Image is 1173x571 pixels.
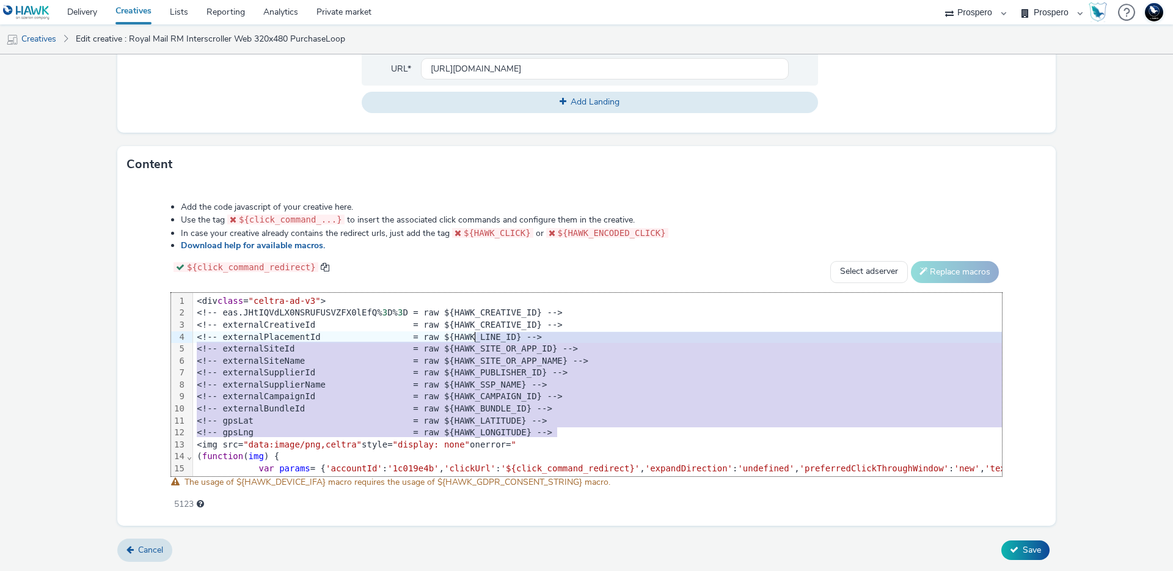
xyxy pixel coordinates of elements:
span: ${click_command_...} [239,215,342,224]
li: Add the code javascript of your creative here. [181,201,1002,213]
span: The usage of ${HAWK_DEVICE_IFA} macro requires the usage of ${HAWK_GDPR_CONSENT_STRING} macro. [185,476,610,488]
div: 6 [171,355,186,367]
span: 5123 [174,498,194,510]
span: Save [1023,544,1041,556]
li: In case your creative already contains the redirect urls, just add the tag or [181,227,1002,240]
span: Fold line [186,451,192,461]
span: 'clickUrl' [444,463,495,473]
span: var [861,476,877,485]
img: mobile [6,34,18,46]
input: url... [421,58,789,79]
button: Save [1001,540,1050,560]
span: "display: none" [393,440,470,449]
span: function [202,451,243,461]
img: Hawk Academy [1089,2,1107,22]
div: 14 [171,451,186,463]
span: 'undefined' [737,463,794,473]
div: 4 [171,331,186,344]
span: function [455,476,495,485]
span: var [258,463,274,473]
div: 12 [171,427,186,439]
span: params [279,463,310,473]
span: 'new' [954,463,979,473]
button: Add Landing [362,92,818,112]
span: decfs [542,476,568,485]
div: 3 [171,319,186,331]
span: ${HAWK_ENCODED_CLICK} [558,228,666,238]
span: 'accountId' [326,463,382,473]
div: 9 [171,391,186,403]
span: urldecode [583,476,630,485]
span: ${click_command_redirect} [187,262,316,272]
div: 10 [171,403,186,415]
span: 3 [382,308,387,317]
span: '1c019e4b' [387,463,439,473]
span: '${click_command_redirect}' [501,463,640,473]
div: 11 [171,415,186,427]
div: 1 [171,295,186,308]
img: Support Hawk [1145,3,1163,21]
span: htmldecode [737,476,789,485]
div: 15 [171,463,186,475]
span: "data:image/png,celtra" [243,440,362,449]
span: " [511,440,516,449]
span: 'textColor' [985,463,1042,473]
li: Use the tag to insert the associated click commands and configure them in the creative. [181,213,1002,226]
button: Replace macros [911,261,999,283]
span: var [521,476,536,485]
span: Cancel [138,544,163,556]
span: 'expandDirection' [645,463,733,473]
span: function [794,476,835,485]
div: Maximum recommended length: 3000 characters. [197,498,204,510]
span: 3 [398,308,403,317]
span: Add Landing [571,96,619,108]
span: class [217,296,243,306]
img: undefined Logo [3,5,50,20]
span: 'preferredClickThroughWindow' [800,463,949,473]
span: n [501,476,506,485]
span: img [249,451,264,461]
a: Edit creative : Royal Mail RM Interscroller Web 320x480 PurchaseLoop [70,24,351,54]
a: Download help for available macros. [181,240,330,251]
span: d [882,476,886,485]
div: 16 [171,475,186,487]
span: ${HAWK_CLICK} [464,228,531,238]
div: 5 [171,343,186,355]
h3: Content [126,155,172,174]
span: copy to clipboard [321,263,329,271]
a: Cancel [117,539,172,562]
div: 13 [171,439,186,451]
div: 8 [171,379,186,391]
div: 7 [171,367,186,379]
div: 2 [171,307,186,319]
span: v [841,476,846,485]
span: "celtra-ad-v3" [249,296,321,306]
a: Hawk Academy [1089,2,1112,22]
